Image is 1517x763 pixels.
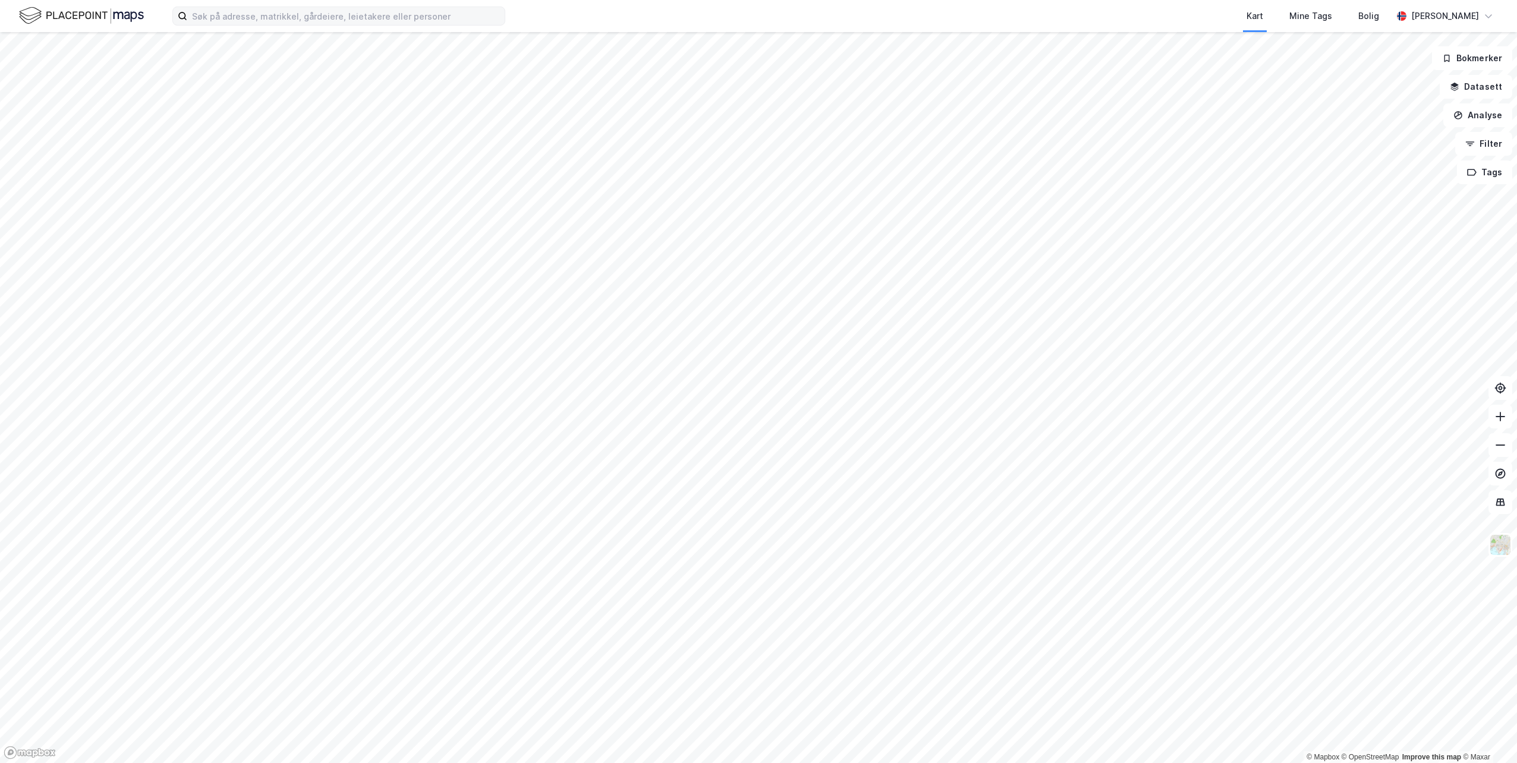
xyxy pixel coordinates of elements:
iframe: Chat Widget [1458,706,1517,763]
img: logo.f888ab2527a4732fd821a326f86c7f29.svg [19,5,144,26]
input: Søk på adresse, matrikkel, gårdeiere, leietakere eller personer [187,7,505,25]
div: Bolig [1358,9,1379,23]
button: Tags [1457,160,1512,184]
div: [PERSON_NAME] [1411,9,1479,23]
a: OpenStreetMap [1342,753,1399,761]
button: Filter [1455,132,1512,156]
div: Kart [1247,9,1263,23]
button: Datasett [1440,75,1512,99]
div: Mine Tags [1289,9,1332,23]
a: Mapbox [1307,753,1339,761]
img: Z [1489,534,1512,556]
a: Improve this map [1402,753,1461,761]
div: Kontrollprogram for chat [1458,706,1517,763]
button: Analyse [1443,103,1512,127]
a: Mapbox homepage [4,746,56,759]
button: Bokmerker [1432,46,1512,70]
